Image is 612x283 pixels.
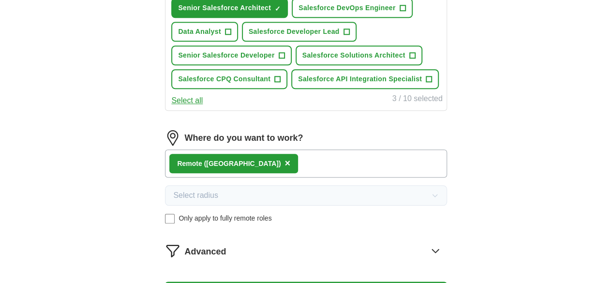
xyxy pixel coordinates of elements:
[165,214,175,223] input: Only apply to fully remote roles
[302,50,405,60] span: Salesforce Solutions Architect
[184,132,303,145] label: Where do you want to work?
[173,190,218,201] span: Select radius
[165,185,447,206] button: Select radius
[249,27,340,37] span: Salesforce Developer Lead
[296,45,422,65] button: Salesforce Solutions Architect
[165,130,180,146] img: location.png
[171,22,238,42] button: Data Analyst
[177,159,281,169] div: Remote ([GEOGRAPHIC_DATA])
[298,74,422,84] span: Salesforce API Integration Specialist
[178,50,274,60] span: Senior Salesforce Developer
[275,5,281,13] span: ✓
[171,95,203,106] button: Select all
[178,74,270,84] span: Salesforce CPQ Consultant
[284,158,290,168] span: ×
[171,45,291,65] button: Senior Salesforce Developer
[299,3,396,13] span: Salesforce DevOps Engineer
[184,245,226,258] span: Advanced
[242,22,357,42] button: Salesforce Developer Lead
[179,213,271,223] span: Only apply to fully remote roles
[284,156,290,171] button: ×
[392,93,443,106] div: 3 / 10 selected
[171,69,287,89] button: Salesforce CPQ Consultant
[165,243,180,258] img: filter
[291,69,439,89] button: Salesforce API Integration Specialist
[178,3,271,13] span: Senior Salesforce Architect
[178,27,221,37] span: Data Analyst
